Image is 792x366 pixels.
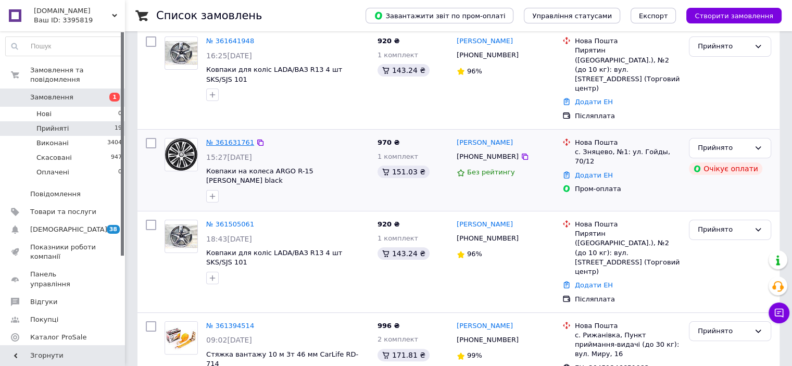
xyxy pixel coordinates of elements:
[165,36,198,70] a: Фото товару
[206,52,252,60] span: 16:25[DATE]
[206,138,254,146] a: № 361631761
[575,111,681,121] div: Післяплата
[36,153,72,162] span: Скасовані
[30,225,107,234] span: [DEMOGRAPHIC_DATA]
[30,270,96,288] span: Панель управління
[575,46,681,93] div: Пирятин ([GEOGRAPHIC_DATA].), №2 (до 10 кг): вул. [STREET_ADDRESS] (Торговий центр)
[575,138,681,147] div: Нова Пошта
[165,138,197,171] img: Фото товару
[378,37,400,45] span: 920 ₴
[30,66,125,84] span: Замовлення та повідомлення
[698,41,750,52] div: Прийнято
[206,235,252,243] span: 18:43[DATE]
[575,36,681,46] div: Нова Пошта
[524,8,620,23] button: Управління статусами
[575,295,681,304] div: Післяплата
[457,336,519,344] span: [PHONE_NUMBER]
[6,37,122,56] input: Пошук
[206,37,254,45] a: № 361641948
[165,224,197,249] img: Фото товару
[457,36,513,46] a: [PERSON_NAME]
[165,220,198,253] a: Фото товару
[378,234,418,242] span: 1 комплект
[467,168,515,176] span: Без рейтингу
[689,162,762,175] div: Очікує оплати
[206,336,252,344] span: 09:02[DATE]
[695,12,773,20] span: Створити замовлення
[575,220,681,229] div: Нова Пошта
[366,8,513,23] button: Завантажити звіт по пром-оплаті
[698,143,750,154] div: Прийнято
[156,9,262,22] h1: Список замовлень
[206,66,342,83] a: Ковпаки для коліс LADA/ВАЗ R13 4 шт SKS/SJS 101
[457,234,519,242] span: [PHONE_NUMBER]
[676,11,782,19] a: Створити замовлення
[575,171,613,179] a: Додати ЕН
[107,138,122,148] span: 3404
[165,322,197,354] img: Фото товару
[206,322,254,330] a: № 361394514
[30,243,96,261] span: Показники роботи компанії
[457,138,513,148] a: [PERSON_NAME]
[109,93,120,102] span: 1
[34,6,112,16] span: Crazyavto.com.ua
[457,321,513,331] a: [PERSON_NAME]
[378,335,418,343] span: 2 комплект
[36,168,69,177] span: Оплачені
[30,190,81,199] span: Повідомлення
[575,321,681,331] div: Нова Пошта
[575,147,681,166] div: с. Зняцево, №1: ул. Гойды, 70/12
[165,41,197,66] img: Фото товару
[532,12,612,20] span: Управління статусами
[698,224,750,235] div: Прийнято
[378,166,430,178] div: 151.03 ₴
[631,8,676,23] button: Експорт
[467,67,482,75] span: 96%
[374,11,505,20] span: Завантажити звіт по пром-оплаті
[575,184,681,194] div: Пром-оплата
[575,229,681,276] div: Пирятин ([GEOGRAPHIC_DATA].), №2 (до 10 кг): вул. [STREET_ADDRESS] (Торговий центр)
[378,64,430,77] div: 143.24 ₴
[206,153,252,161] span: 15:27[DATE]
[457,51,519,59] span: [PHONE_NUMBER]
[686,8,782,23] button: Створити замовлення
[575,331,681,359] div: с. Рижанівка, Пункт приймання-видачі (до 30 кг): вул. Миру, 16
[30,207,96,217] span: Товари та послуги
[165,138,198,171] a: Фото товару
[467,351,482,359] span: 99%
[698,326,750,337] div: Прийнято
[378,153,418,160] span: 1 комплект
[378,51,418,59] span: 1 комплект
[36,109,52,119] span: Нові
[206,249,342,267] a: Ковпаки для коліс LADA/ВАЗ R13 4 шт SKS/SJS 101
[30,333,86,342] span: Каталог ProSale
[107,225,120,234] span: 38
[111,153,122,162] span: 947
[457,220,513,230] a: [PERSON_NAME]
[457,153,519,160] span: [PHONE_NUMBER]
[30,93,73,102] span: Замовлення
[378,247,430,260] div: 143.24 ₴
[575,98,613,106] a: Додати ЕН
[30,297,57,307] span: Відгуки
[36,124,69,133] span: Прийняті
[36,138,69,148] span: Виконані
[206,167,313,185] a: Ковпаки на колеса ARGO R-15 [PERSON_NAME] black
[118,109,122,119] span: 0
[118,168,122,177] span: 0
[378,220,400,228] span: 920 ₴
[378,138,400,146] span: 970 ₴
[30,315,58,324] span: Покупці
[115,124,122,133] span: 19
[769,302,789,323] button: Чат з покупцем
[575,281,613,289] a: Додати ЕН
[639,12,668,20] span: Експорт
[378,322,400,330] span: 996 ₴
[165,321,198,355] a: Фото товару
[378,349,430,361] div: 171.81 ₴
[34,16,125,25] div: Ваш ID: 3395819
[467,250,482,258] span: 96%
